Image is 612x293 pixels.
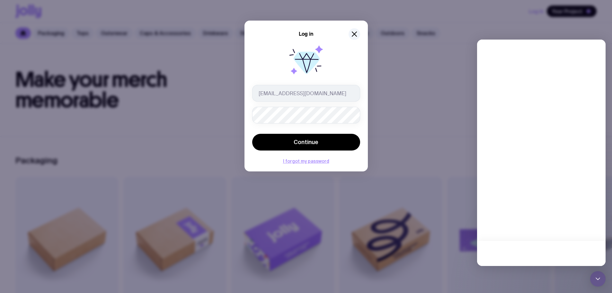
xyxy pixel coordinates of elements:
[299,31,314,37] h5: Log in
[294,138,318,146] span: Continue
[252,85,360,102] input: you@email.com
[252,134,360,151] button: Continue
[283,159,329,164] button: I forgot my password
[590,271,606,287] div: Open Intercom Messenger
